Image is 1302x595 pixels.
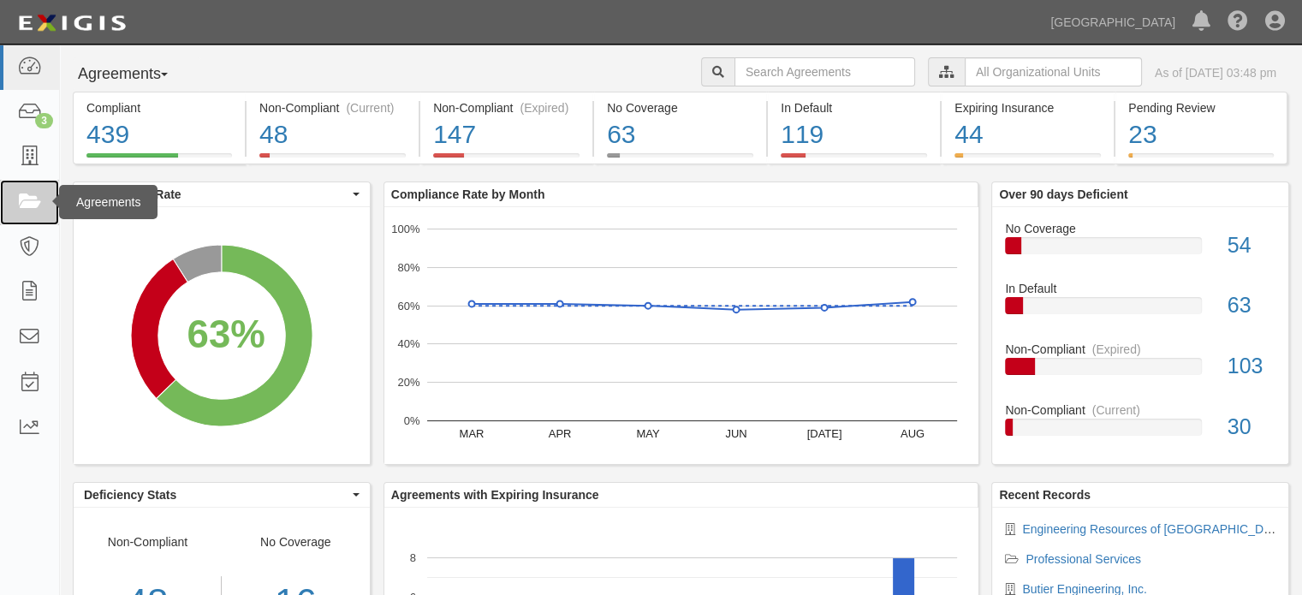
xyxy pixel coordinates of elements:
text: MAR [459,427,484,440]
text: MAY [636,427,660,440]
span: Deficiency Stats [84,486,348,503]
div: 44 [954,116,1101,153]
a: No Coverage63 [594,153,766,167]
div: 23 [1128,116,1274,153]
div: (Expired) [520,99,568,116]
text: 8 [410,551,416,564]
text: 20% [397,376,419,389]
a: Non-Compliant(Current)30 [1005,402,1275,449]
div: In Default [781,99,927,116]
div: 48 [259,116,406,153]
input: All Organizational Units [965,57,1142,86]
a: Non-Compliant(Expired)147 [420,153,592,167]
a: In Default63 [1005,280,1275,341]
a: In Default119 [768,153,940,167]
div: 63 [1215,290,1288,321]
text: 60% [397,299,419,312]
img: logo-5460c22ac91f19d4615b14bd174203de0afe785f0fc80cf4dbbc73dc1793850b.png [13,8,131,39]
text: [DATE] [806,427,841,440]
a: Pending Review23 [1115,153,1287,167]
b: Compliance Rate by Month [391,187,545,201]
a: Compliant439 [73,153,245,167]
input: Search Agreements [734,57,915,86]
div: 3 [35,113,53,128]
div: 147 [433,116,580,153]
span: Compliance Rate [84,186,348,203]
text: AUG [901,427,924,440]
div: 54 [1215,230,1288,261]
div: Non-Compliant (Expired) [433,99,580,116]
text: 0% [403,414,419,427]
text: JUN [725,427,746,440]
div: 63% [187,306,265,362]
svg: A chart. [74,207,370,464]
button: Compliance Rate [74,182,370,206]
text: APR [548,427,571,440]
b: Over 90 days Deficient [999,187,1127,201]
a: [GEOGRAPHIC_DATA] [1042,5,1184,39]
div: Agreements [59,185,158,219]
i: Help Center - Complianz [1228,12,1248,33]
div: 30 [1215,412,1288,443]
div: Pending Review [1128,99,1274,116]
a: No Coverage54 [1005,220,1275,281]
div: 103 [1215,351,1288,382]
button: Agreements [73,57,201,92]
div: (Expired) [1092,341,1141,358]
div: No Coverage [992,220,1288,237]
svg: A chart. [384,207,978,464]
text: 100% [391,223,420,235]
text: 80% [397,261,419,274]
div: In Default [992,280,1288,297]
div: Compliant [86,99,232,116]
div: 439 [86,116,232,153]
div: No Coverage [607,99,753,116]
a: Non-Compliant(Expired)103 [1005,341,1275,402]
div: 119 [781,116,927,153]
b: Agreements with Expiring Insurance [391,488,599,502]
a: Expiring Insurance44 [942,153,1114,167]
text: 40% [397,337,419,350]
div: Non-Compliant [992,402,1288,419]
div: Expiring Insurance [954,99,1101,116]
div: Non-Compliant (Current) [259,99,406,116]
div: Non-Compliant [992,341,1288,358]
div: 63 [607,116,753,153]
div: (Current) [346,99,394,116]
b: Recent Records [999,488,1091,502]
div: (Current) [1092,402,1140,419]
a: Non-Compliant(Current)48 [247,153,419,167]
div: As of [DATE] 03:48 pm [1155,64,1276,81]
a: Professional Services [1026,552,1141,566]
button: Deficiency Stats [74,483,370,507]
